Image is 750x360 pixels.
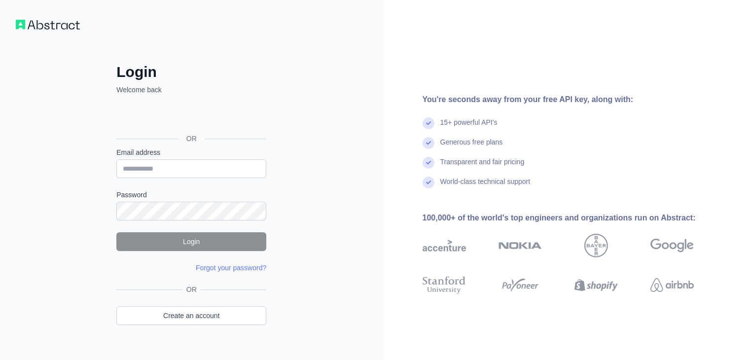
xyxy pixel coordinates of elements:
[574,274,618,296] img: shopify
[499,274,542,296] img: payoneer
[116,147,266,157] label: Email address
[179,134,205,144] span: OR
[423,117,434,129] img: check mark
[423,94,725,106] div: You're seconds away from your free API key, along with:
[116,85,266,95] p: Welcome back
[440,177,531,196] div: World-class technical support
[440,137,503,157] div: Generous free plans
[423,212,725,224] div: 100,000+ of the world's top engineers and organizations run on Abstract:
[116,190,266,200] label: Password
[584,234,608,257] img: bayer
[116,306,266,325] a: Create an account
[423,177,434,188] img: check mark
[423,274,466,296] img: stanford university
[116,232,266,251] button: Login
[650,234,694,257] img: google
[423,157,434,169] img: check mark
[196,264,266,272] a: Forgot your password?
[116,63,266,81] h2: Login
[16,20,80,30] img: Workflow
[499,234,542,257] img: nokia
[650,274,694,296] img: airbnb
[182,285,201,294] span: OR
[111,106,269,127] iframe: Sign in with Google Button
[423,234,466,257] img: accenture
[440,157,525,177] div: Transparent and fair pricing
[440,117,498,137] div: 15+ powerful API's
[423,137,434,149] img: check mark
